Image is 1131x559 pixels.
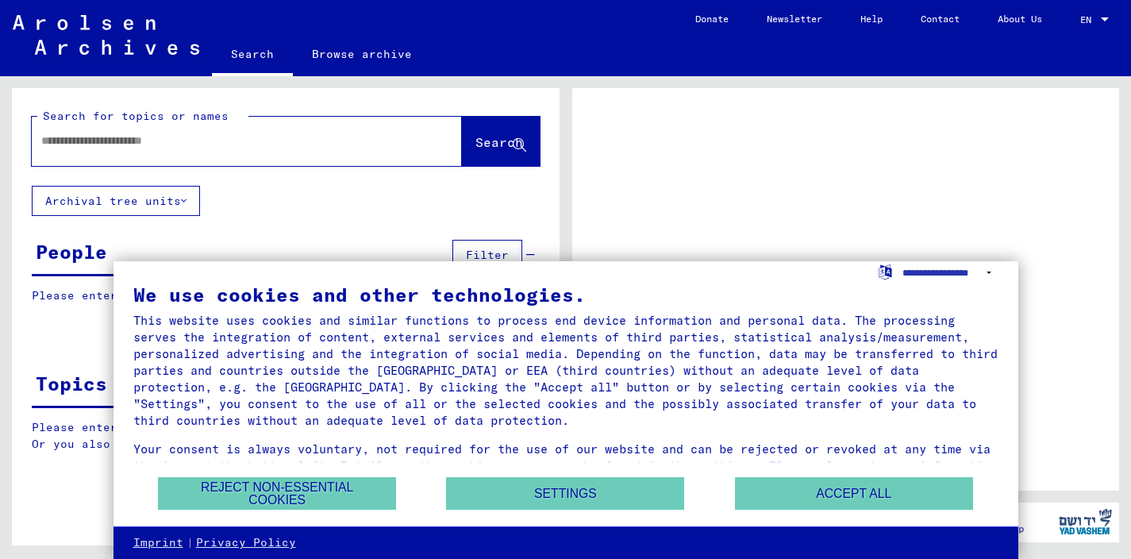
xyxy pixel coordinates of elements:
a: Privacy Policy [196,535,296,551]
a: Search [212,35,293,76]
span: Search [475,134,523,150]
p: Please enter a search term or set filters to get results. [32,287,539,304]
span: Filter [466,248,509,262]
button: Archival tree units [32,186,200,216]
button: Settings [446,477,684,510]
div: We use cookies and other technologies. [133,285,998,304]
a: Imprint [133,535,183,551]
div: People [36,237,107,266]
p: Please enter a search term or set filters to get results. Or you also can browse the manually. [32,419,540,453]
mat-label: Search for topics or names [43,109,229,123]
div: Your consent is always voluntary, not required for the use of our website and can be rejected or ... [133,441,998,491]
span: EN [1080,14,1098,25]
div: This website uses cookies and similar functions to process end device information and personal da... [133,312,998,429]
button: Accept all [735,477,973,510]
img: yv_logo.png [1056,502,1115,542]
button: Filter [452,240,522,270]
button: Search [462,117,540,166]
img: Arolsen_neg.svg [13,15,199,55]
div: Topics [36,369,107,398]
a: Browse archive [293,35,431,73]
button: Reject non-essential cookies [158,477,396,510]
